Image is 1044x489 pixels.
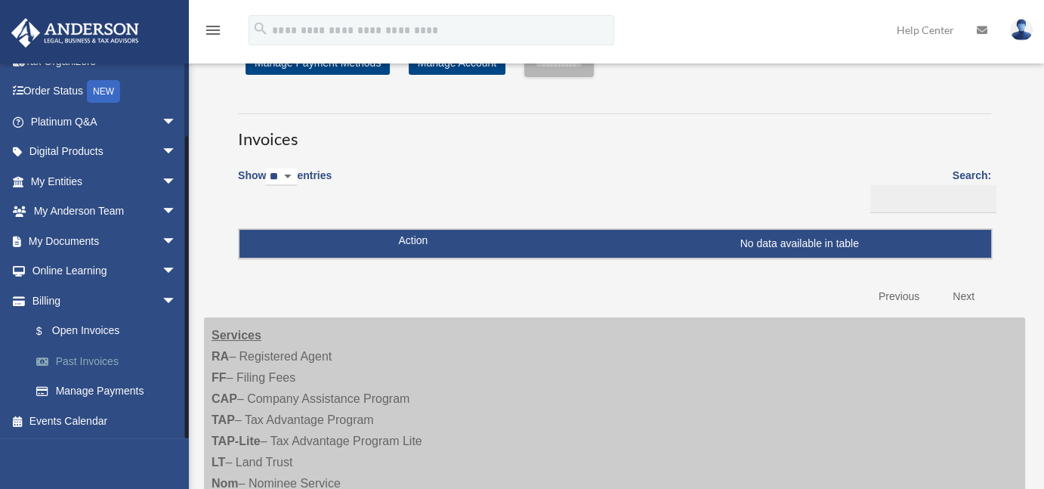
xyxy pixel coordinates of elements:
span: arrow_drop_down [162,107,192,138]
a: Events Calendar [11,406,199,436]
a: Manage Payments [21,376,199,407]
a: Order StatusNEW [11,76,199,107]
span: $ [45,322,52,341]
a: My Documentsarrow_drop_down [11,226,199,256]
img: Anderson Advisors Platinum Portal [7,18,144,48]
a: Previous [867,281,931,312]
strong: FF [212,371,227,384]
label: Show entries [238,166,332,201]
label: Search: [865,166,991,213]
div: NEW [87,80,120,103]
a: My Entitiesarrow_drop_down [11,166,199,197]
a: My Anderson Teamarrow_drop_down [11,197,199,227]
strong: RA [212,350,229,363]
strong: TAP [212,413,235,426]
a: Manage Account [409,51,505,75]
strong: CAP [212,392,237,405]
i: menu [204,21,222,39]
a: Digital Productsarrow_drop_down [11,137,199,167]
img: User Pic [1010,19,1033,41]
td: No data available in table [239,230,991,258]
a: Platinum Q&Aarrow_drop_down [11,107,199,137]
span: arrow_drop_down [162,166,192,197]
a: Manage Payment Methods [246,51,390,75]
i: search [252,20,269,37]
a: Billingarrow_drop_down [11,286,199,316]
span: arrow_drop_down [162,197,192,227]
input: Search: [870,185,996,214]
span: arrow_drop_down [162,286,192,317]
strong: Services [212,329,261,342]
a: menu [204,26,222,39]
a: Online Learningarrow_drop_down [11,256,199,286]
strong: TAP-Lite [212,435,261,447]
a: $Open Invoices [21,316,192,347]
span: arrow_drop_down [162,256,192,287]
a: Next [941,281,986,312]
strong: LT [212,456,225,469]
span: arrow_drop_down [162,226,192,257]
select: Showentries [266,169,297,186]
a: Past Invoices [21,346,199,376]
h3: Invoices [238,113,991,151]
span: arrow_drop_down [162,137,192,168]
